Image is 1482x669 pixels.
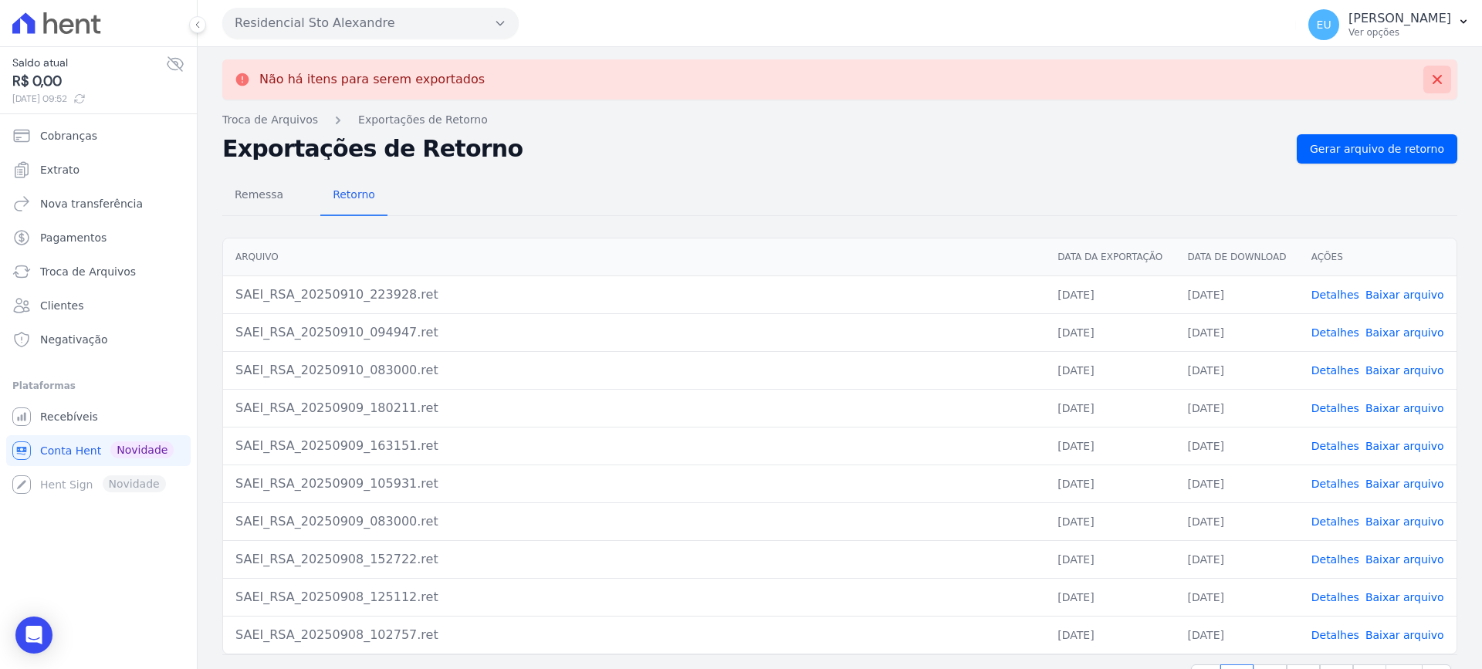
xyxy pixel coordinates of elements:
span: Recebíveis [40,409,98,424]
a: Troca de Arquivos [222,112,318,128]
div: Open Intercom Messenger [15,617,52,654]
th: Data da Exportação [1045,238,1175,276]
span: EU [1317,19,1331,30]
th: Data de Download [1176,238,1299,276]
td: [DATE] [1176,578,1299,616]
div: Plataformas [12,377,184,395]
td: [DATE] [1045,578,1175,616]
span: Conta Hent [40,443,101,458]
span: Saldo atual [12,55,166,71]
td: [DATE] [1045,389,1175,427]
span: Cobranças [40,128,97,144]
td: [DATE] [1045,351,1175,389]
a: Troca de Arquivos [6,256,191,287]
a: Cobranças [6,120,191,151]
a: Gerar arquivo de retorno [1297,134,1457,164]
span: Gerar arquivo de retorno [1310,141,1444,157]
a: Detalhes [1311,326,1359,339]
a: Baixar arquivo [1365,591,1444,603]
td: [DATE] [1045,616,1175,654]
a: Detalhes [1311,591,1359,603]
a: Baixar arquivo [1365,402,1444,414]
span: Nova transferência [40,196,143,211]
span: [DATE] 09:52 [12,92,166,106]
td: [DATE] [1176,465,1299,502]
a: Detalhes [1311,440,1359,452]
button: EU [PERSON_NAME] Ver opções [1296,3,1482,46]
a: Detalhes [1311,289,1359,301]
p: Não há itens para serem exportados [259,72,485,87]
td: [DATE] [1176,351,1299,389]
td: [DATE] [1176,275,1299,313]
a: Detalhes [1311,629,1359,641]
a: Detalhes [1311,553,1359,566]
span: Negativação [40,332,108,347]
th: Ações [1299,238,1457,276]
td: [DATE] [1045,540,1175,578]
a: Detalhes [1311,478,1359,490]
div: SAEI_RSA_20250908_152722.ret [235,550,1033,569]
a: Baixar arquivo [1365,553,1444,566]
td: [DATE] [1045,313,1175,351]
p: [PERSON_NAME] [1348,11,1451,26]
a: Retorno [320,176,387,216]
a: Exportações de Retorno [358,112,488,128]
span: Extrato [40,162,80,177]
span: R$ 0,00 [12,71,166,92]
td: [DATE] [1176,313,1299,351]
td: [DATE] [1176,540,1299,578]
div: SAEI_RSA_20250909_163151.ret [235,437,1033,455]
a: Baixar arquivo [1365,629,1444,641]
a: Conta Hent Novidade [6,435,191,466]
a: Clientes [6,290,191,321]
th: Arquivo [223,238,1045,276]
div: SAEI_RSA_20250908_125112.ret [235,588,1033,606]
div: SAEI_RSA_20250910_223928.ret [235,286,1033,304]
button: Residencial Sto Alexandre [222,8,519,39]
nav: Breadcrumb [222,112,1457,128]
div: SAEI_RSA_20250910_083000.ret [235,361,1033,380]
a: Baixar arquivo [1365,326,1444,339]
td: [DATE] [1045,427,1175,465]
a: Detalhes [1311,515,1359,528]
a: Extrato [6,154,191,185]
td: [DATE] [1045,465,1175,502]
td: [DATE] [1176,502,1299,540]
a: Pagamentos [6,222,191,253]
span: Pagamentos [40,230,107,245]
a: Nova transferência [6,188,191,219]
a: Baixar arquivo [1365,364,1444,377]
td: [DATE] [1176,389,1299,427]
span: Retorno [323,179,384,210]
td: [DATE] [1176,427,1299,465]
div: SAEI_RSA_20250909_083000.ret [235,512,1033,531]
span: Remessa [225,179,293,210]
a: Negativação [6,324,191,355]
span: Clientes [40,298,83,313]
a: Baixar arquivo [1365,289,1444,301]
nav: Sidebar [12,120,184,500]
div: SAEI_RSA_20250909_105931.ret [235,475,1033,493]
a: Baixar arquivo [1365,515,1444,528]
div: SAEI_RSA_20250910_094947.ret [235,323,1033,342]
a: Recebíveis [6,401,191,432]
h2: Exportações de Retorno [222,138,1284,160]
a: Baixar arquivo [1365,478,1444,490]
a: Baixar arquivo [1365,440,1444,452]
div: SAEI_RSA_20250909_180211.ret [235,399,1033,417]
td: [DATE] [1045,275,1175,313]
p: Ver opções [1348,26,1451,39]
a: Remessa [222,176,296,216]
a: Detalhes [1311,402,1359,414]
div: SAEI_RSA_20250908_102757.ret [235,626,1033,644]
td: [DATE] [1045,502,1175,540]
span: Novidade [110,441,174,458]
td: [DATE] [1176,616,1299,654]
a: Detalhes [1311,364,1359,377]
span: Troca de Arquivos [40,264,136,279]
